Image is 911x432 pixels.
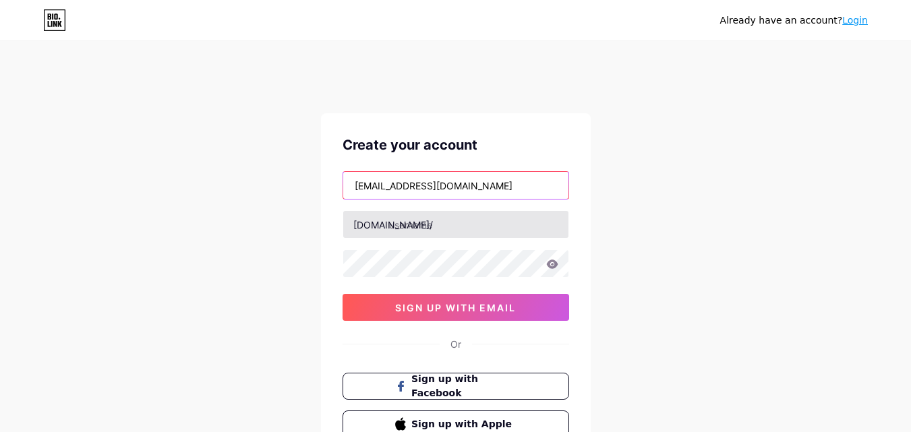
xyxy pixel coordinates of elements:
div: Already have an account? [720,13,868,28]
input: Email [343,172,568,199]
span: sign up with email [395,302,516,313]
span: Sign up with Apple [411,417,516,431]
button: Sign up with Facebook [343,373,569,400]
span: Sign up with Facebook [411,372,516,400]
button: sign up with email [343,294,569,321]
div: Or [450,337,461,351]
div: Create your account [343,135,569,155]
a: Login [842,15,868,26]
input: username [343,211,568,238]
div: [DOMAIN_NAME]/ [353,218,433,232]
